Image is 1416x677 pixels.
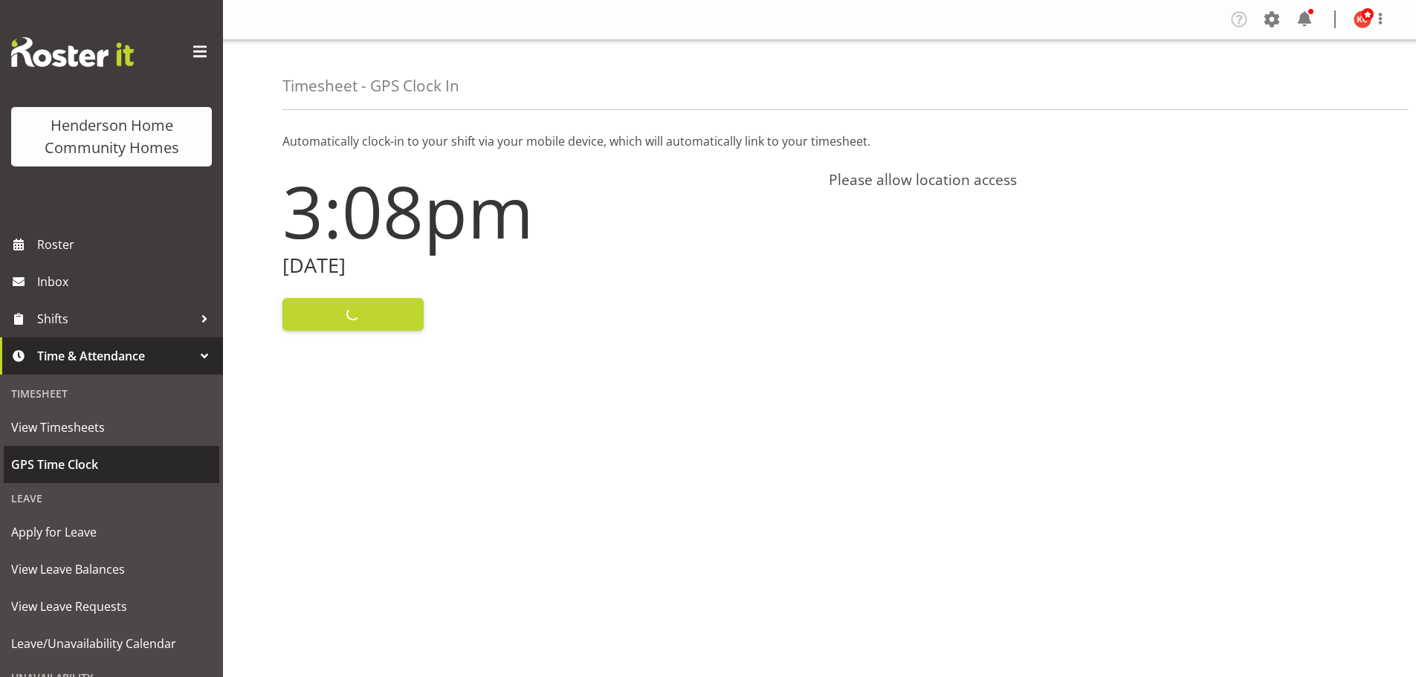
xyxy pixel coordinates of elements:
[1354,10,1371,28] img: kirsty-crossley8517.jpg
[282,132,1357,150] p: Automatically clock-in to your shift via your mobile device, which will automatically link to you...
[11,595,212,618] span: View Leave Requests
[4,409,219,446] a: View Timesheets
[4,378,219,409] div: Timesheet
[11,416,212,438] span: View Timesheets
[4,514,219,551] a: Apply for Leave
[37,271,216,293] span: Inbox
[11,37,134,67] img: Rosterit website logo
[11,558,212,580] span: View Leave Balances
[282,171,811,251] h1: 3:08pm
[4,551,219,588] a: View Leave Balances
[11,453,212,476] span: GPS Time Clock
[4,588,219,625] a: View Leave Requests
[4,446,219,483] a: GPS Time Clock
[282,254,811,277] h2: [DATE]
[26,114,197,159] div: Henderson Home Community Homes
[37,345,193,367] span: Time & Attendance
[11,521,212,543] span: Apply for Leave
[4,483,219,514] div: Leave
[282,77,459,94] h4: Timesheet - GPS Clock In
[37,308,193,330] span: Shifts
[37,233,216,256] span: Roster
[829,171,1357,189] h4: Please allow location access
[11,632,212,655] span: Leave/Unavailability Calendar
[4,625,219,662] a: Leave/Unavailability Calendar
